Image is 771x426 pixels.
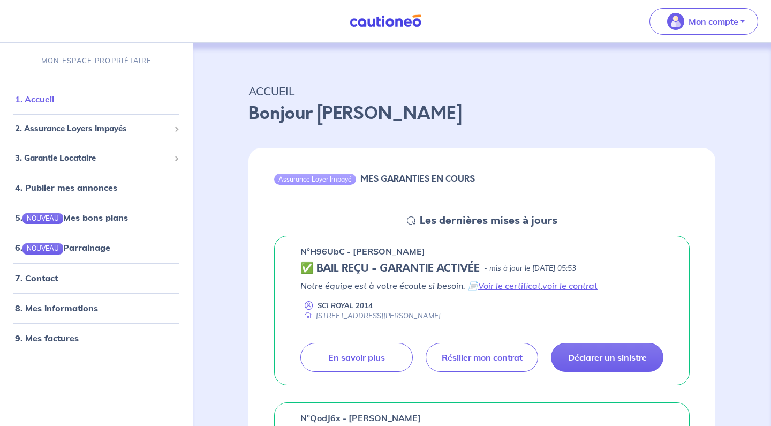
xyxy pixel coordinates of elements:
p: ACCUEIL [248,81,715,101]
p: Résilier mon contrat [442,352,523,363]
img: Cautioneo [345,14,426,28]
h5: ✅ BAIL REÇU - GARANTIE ACTIVÉE [300,262,480,275]
a: voir le contrat [542,280,598,291]
span: 2. Assurance Loyers Impayés [15,123,170,135]
div: [STREET_ADDRESS][PERSON_NAME] [300,311,441,321]
div: 4. Publier mes annonces [4,177,188,198]
h5: Les dernières mises à jours [420,214,557,227]
a: Déclarer un sinistre [551,343,663,372]
span: 3. Garantie Locataire [15,152,170,165]
a: 5.NOUVEAUMes bons plans [15,212,128,223]
div: 3. Garantie Locataire [4,148,188,169]
button: illu_account_valid_menu.svgMon compte [649,8,758,35]
a: 4. Publier mes annonces [15,182,117,193]
a: 1. Accueil [15,94,54,104]
p: Mon compte [689,15,738,28]
div: 5.NOUVEAUMes bons plans [4,207,188,228]
a: En savoir plus [300,343,413,372]
div: Assurance Loyer Impayé [274,174,356,184]
a: 7. Contact [15,273,58,283]
p: n°H96UbC - [PERSON_NAME] [300,245,425,258]
p: Notre équipe est à votre écoute si besoin. 📄 , [300,279,663,292]
a: Résilier mon contrat [426,343,538,372]
div: 1. Accueil [4,88,188,110]
h6: MES GARANTIES EN COURS [360,174,475,184]
a: Voir le certificat [478,280,541,291]
div: 6.NOUVEAUParrainage [4,237,188,258]
div: 9. Mes factures [4,327,188,349]
a: 6.NOUVEAUParrainage [15,242,110,253]
div: 2. Assurance Loyers Impayés [4,118,188,139]
p: n°QodJ6x - [PERSON_NAME] [300,412,421,424]
div: 7. Contact [4,267,188,289]
p: Bonjour [PERSON_NAME] [248,101,715,126]
p: En savoir plus [328,352,385,363]
a: 8. Mes informations [15,303,98,313]
img: illu_account_valid_menu.svg [667,13,684,30]
p: MON ESPACE PROPRIÉTAIRE [41,56,152,66]
div: 8. Mes informations [4,297,188,319]
p: Déclarer un sinistre [568,352,647,363]
div: state: CONTRACT-VALIDATED, Context: NEW,MAYBE-CERTIFICATE,ALONE,LESSOR-DOCUMENTS [300,262,663,275]
p: - mis à jour le [DATE] 05:53 [484,263,576,274]
a: 9. Mes factures [15,333,79,343]
p: SCI ROYAL 2014 [318,301,373,311]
